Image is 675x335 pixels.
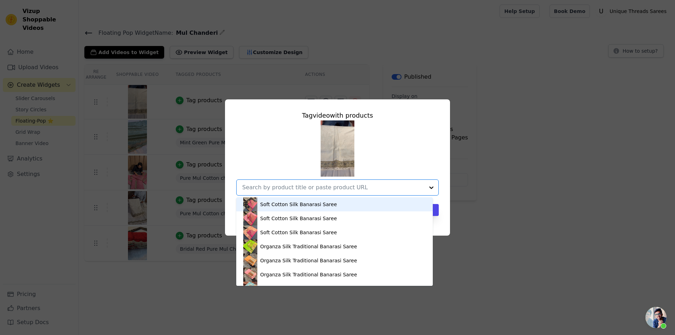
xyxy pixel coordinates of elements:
[236,111,439,120] div: Tag video with products
[242,183,424,192] input: Search by product title or paste product URL
[645,307,667,328] div: Open chat
[243,197,257,211] img: product thumbnail
[260,271,357,278] div: Organza Silk Traditional Banarasi Saree
[321,120,354,177] img: reel-preview-27bbf8-3.myshopify.com-3733698869688785637_67110014860.jpeg
[243,211,257,225] img: product thumbnail
[260,243,357,250] div: Organza Silk Traditional Banarasi Saree
[260,285,357,292] div: Organza Silk Traditional Banarasi Saree
[260,257,357,264] div: Organza Silk Traditional Banarasi Saree
[260,215,337,222] div: Soft Cotton Silk Banarasi Saree
[260,201,337,208] div: Soft Cotton Silk Banarasi Saree
[260,229,337,236] div: Soft Cotton Silk Banarasi Saree
[243,268,257,282] img: product thumbnail
[243,254,257,268] img: product thumbnail
[243,239,257,254] img: product thumbnail
[243,282,257,296] img: product thumbnail
[243,225,257,239] img: product thumbnail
